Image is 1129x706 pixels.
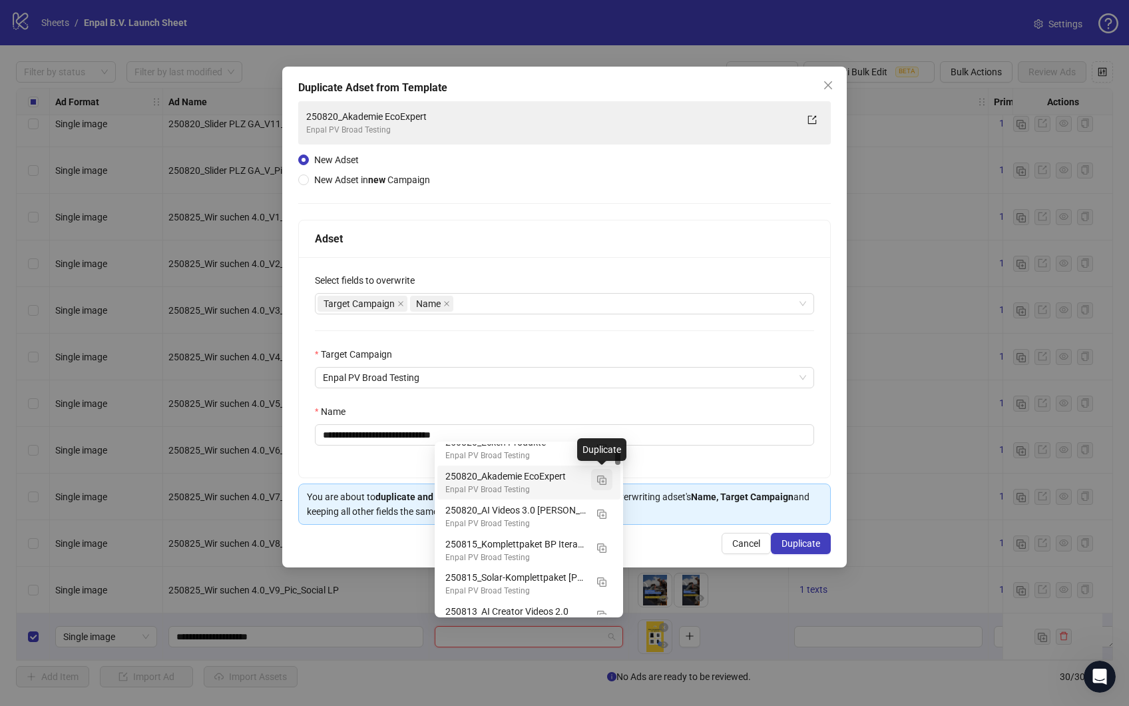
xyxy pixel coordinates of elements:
[445,585,586,597] div: Enpal PV Broad Testing
[591,469,612,490] button: Duplicate
[823,80,833,91] span: close
[307,490,822,519] div: You are about to the selected adset without any ads, overwriting adset's and keeping all other fi...
[771,533,831,554] button: Duplicate
[306,109,796,124] div: 250820_Akademie EcoExpert
[691,492,793,502] strong: Name, Target Campaign
[375,492,467,502] strong: duplicate and publish
[443,300,450,307] span: close
[437,466,620,500] div: 250820_Akademie EcoExpert
[410,296,453,312] span: Name
[722,533,771,554] button: Cancel
[782,538,820,549] span: Duplicate
[597,476,606,485] img: Duplicate
[597,611,606,620] img: Duplicate
[314,155,359,165] span: New Adset
[445,604,586,619] div: 250813_AI Creator Videos 2.0
[597,510,606,519] img: Duplicate
[597,577,606,587] img: Duplicate
[324,296,395,311] span: Target Campaign
[368,175,385,185] strong: new
[817,75,839,96] button: Close
[437,533,620,567] div: 250815_Komplettpaket BP Iteration
[298,80,831,96] div: Duplicate Adset from Template
[437,601,620,635] div: 250813_AI Creator Videos 2.0
[397,300,404,307] span: close
[314,175,430,185] span: New Adset in Campaign
[591,604,612,625] button: Duplicate
[437,567,620,601] div: 250815_Solar-Komplettpaket Sommer Motiv
[591,570,612,591] button: Duplicate
[318,296,407,312] span: Target Campaign
[591,503,612,524] button: Duplicate
[437,432,620,466] div: 250820_Ecken Produkte
[445,503,586,518] div: 250820_AI Videos 3.0 [PERSON_NAME]
[591,537,612,558] button: Duplicate
[807,115,817,125] span: export
[416,296,441,311] span: Name
[323,368,806,388] span: Enpal PV Broad Testing
[732,538,760,549] span: Cancel
[445,537,586,551] div: 250815_Komplettpaket BP Iteration
[315,347,401,362] label: Target Campaign
[445,570,586,585] div: 250815_Solar-Komplettpaket [PERSON_NAME] Motiv
[445,469,586,484] div: 250820_Akademie EcoExpert
[445,450,586,462] div: Enpal PV Broad Testing
[315,424,814,446] input: Name
[1084,661,1116,693] iframe: Intercom live chat
[315,273,423,288] label: Select fields to overwrite
[597,543,606,553] img: Duplicate
[315,404,354,419] label: Name
[315,230,814,247] div: Adset
[445,484,586,496] div: Enpal PV Broad Testing
[577,438,626,461] div: Duplicate
[445,551,586,564] div: Enpal PV Broad Testing
[445,518,586,530] div: Enpal PV Broad Testing
[306,124,796,137] div: Enpal PV Broad Testing
[437,500,620,533] div: 250820_AI Videos 3.0 Charles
